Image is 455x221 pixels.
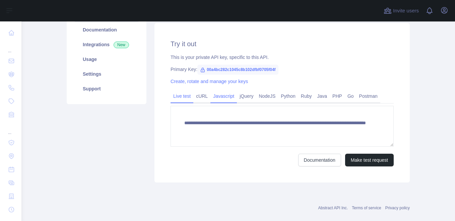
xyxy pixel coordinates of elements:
[385,206,410,210] a: Privacy policy
[318,206,348,210] a: Abstract API Inc.
[171,79,248,84] a: Create, rotate and manage your keys
[256,91,278,101] a: NodeJS
[298,154,341,166] a: Documentation
[237,91,256,101] a: jQuery
[171,66,394,73] div: Primary Key:
[75,67,138,81] a: Settings
[393,7,419,15] span: Invite users
[75,22,138,37] a: Documentation
[171,54,394,61] div: This is your private API key, specific to this API.
[356,91,380,101] a: Postman
[193,91,210,101] a: cURL
[197,65,278,75] span: 00a4bc282c1045c8b102dfbf0705f04f
[5,40,16,54] div: ...
[315,91,330,101] a: Java
[75,37,138,52] a: Integrations New
[5,122,16,135] div: ...
[345,154,394,166] button: Make test request
[330,91,345,101] a: PHP
[382,5,420,16] button: Invite users
[171,91,193,101] a: Live test
[298,91,315,101] a: Ruby
[278,91,298,101] a: Python
[210,91,237,101] a: Javascript
[171,39,394,49] h2: Try it out
[75,81,138,96] a: Support
[352,206,381,210] a: Terms of service
[114,42,129,48] span: New
[345,91,356,101] a: Go
[75,52,138,67] a: Usage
